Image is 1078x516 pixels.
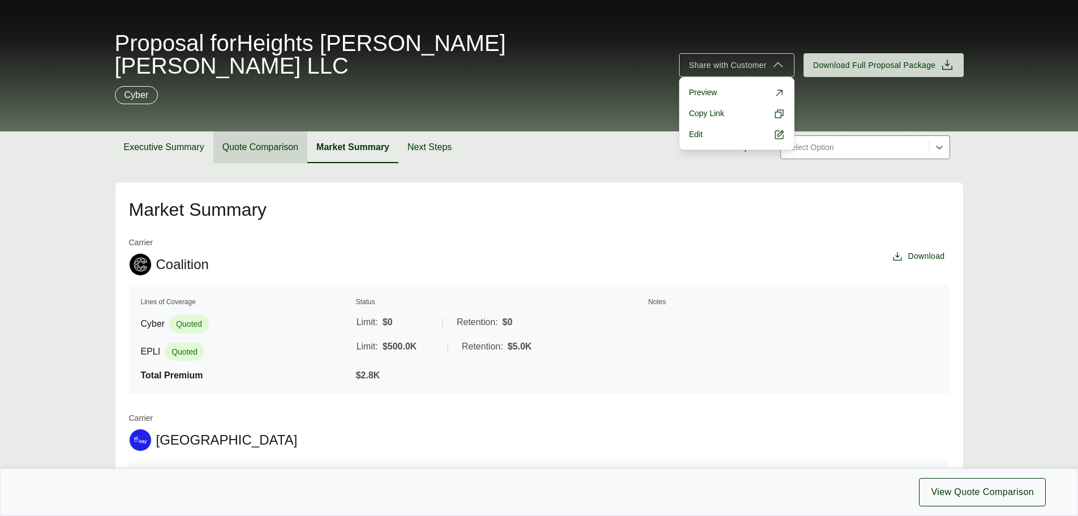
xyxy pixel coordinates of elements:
[446,342,449,351] span: |
[689,87,717,99] span: Preview
[908,250,944,262] span: Download
[684,82,789,103] a: Preview
[169,315,209,333] span: Quoted
[457,315,498,329] span: Retention:
[689,59,766,71] span: Share with Customer
[931,485,1034,499] span: View Quote Comparison
[156,256,209,273] span: Coalition
[129,412,298,424] span: Carrier
[357,340,378,353] span: Limit:
[141,345,161,359] span: EPLI
[648,296,938,308] th: Notes
[919,478,1046,506] button: View Quote Comparison
[813,59,936,71] span: Download Full Proposal Package
[689,108,724,120] span: Copy Link
[115,32,666,77] span: Proposal for Heights [PERSON_NAME] [PERSON_NAME] LLC
[689,129,702,140] span: Edit
[462,340,503,353] span: Retention:
[383,340,417,353] span: $500.0K
[383,315,393,329] span: $0
[355,296,646,308] th: Status
[398,131,461,163] button: Next Steps
[130,429,151,451] img: At-Bay
[165,343,204,361] span: Quoted
[508,340,532,353] span: $5.0K
[679,53,794,77] button: Share with Customer
[503,315,513,329] span: $0
[307,131,398,163] button: Market Summary
[141,370,203,380] span: Total Premium
[156,432,298,449] span: [GEOGRAPHIC_DATA]
[129,201,950,219] h2: Market Summary
[887,246,949,267] button: Download
[684,124,789,145] a: Edit
[115,131,213,163] button: Executive Summary
[141,317,165,331] span: Cyber
[213,131,307,163] button: Quote Comparison
[140,296,353,308] th: Lines of Coverage
[129,237,209,249] span: Carrier
[804,53,964,77] button: Download Full Proposal Package
[441,317,444,327] span: |
[124,88,149,102] p: Cyber
[684,103,789,124] button: Copy Link
[357,315,378,329] span: Limit:
[356,370,380,380] span: $2.8K
[130,254,151,275] img: Coalition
